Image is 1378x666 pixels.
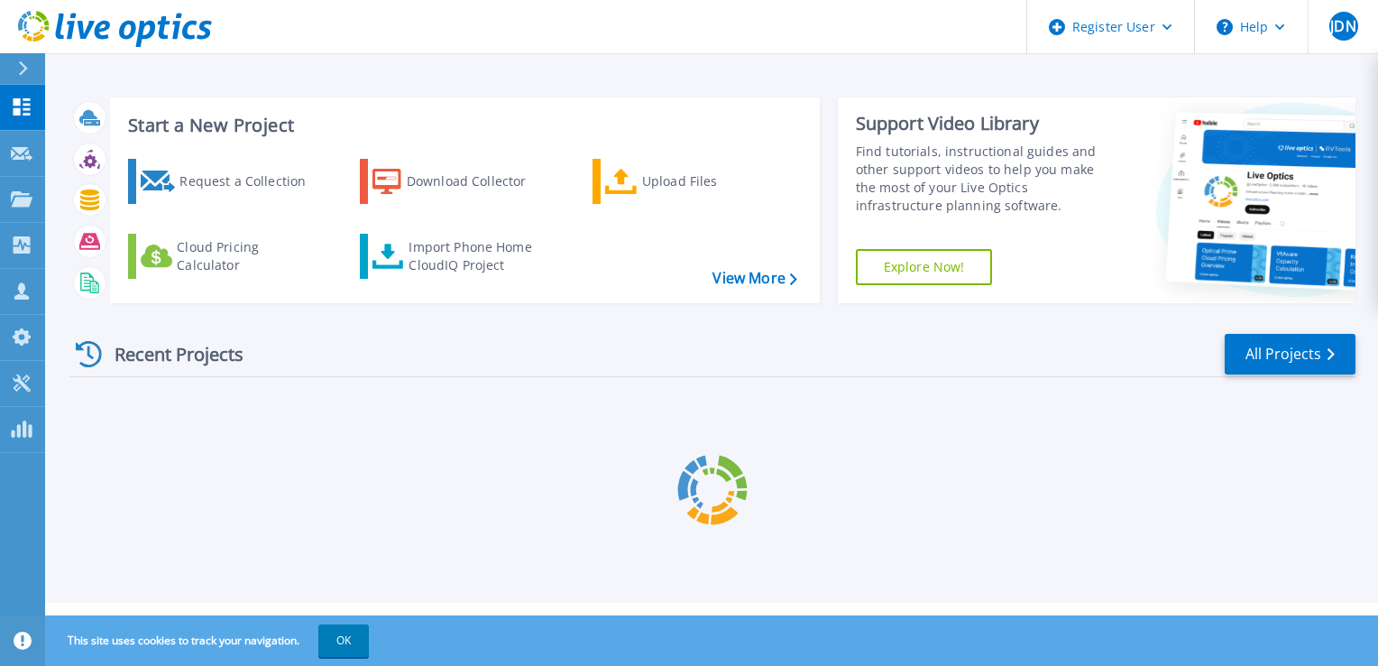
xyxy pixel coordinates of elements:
div: Support Video Library [856,112,1116,135]
span: This site uses cookies to track your navigation. [50,624,369,657]
a: Request a Collection [128,159,329,204]
a: All Projects [1225,334,1355,375]
div: Upload Files [642,163,786,199]
a: Upload Files [593,159,794,204]
div: Import Phone Home CloudIQ Project [409,238,549,274]
span: JDN [1330,19,1355,33]
div: Recent Projects [69,332,268,376]
a: Explore Now! [856,249,993,285]
div: Find tutorials, instructional guides and other support videos to help you make the most of your L... [856,143,1116,215]
h3: Start a New Project [128,116,796,135]
div: Request a Collection [179,163,324,199]
div: Download Collector [407,163,551,199]
a: View More [712,270,796,287]
a: Download Collector [360,159,561,204]
a: Cloud Pricing Calculator [128,234,329,279]
div: Cloud Pricing Calculator [177,238,321,274]
button: OK [318,624,369,657]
